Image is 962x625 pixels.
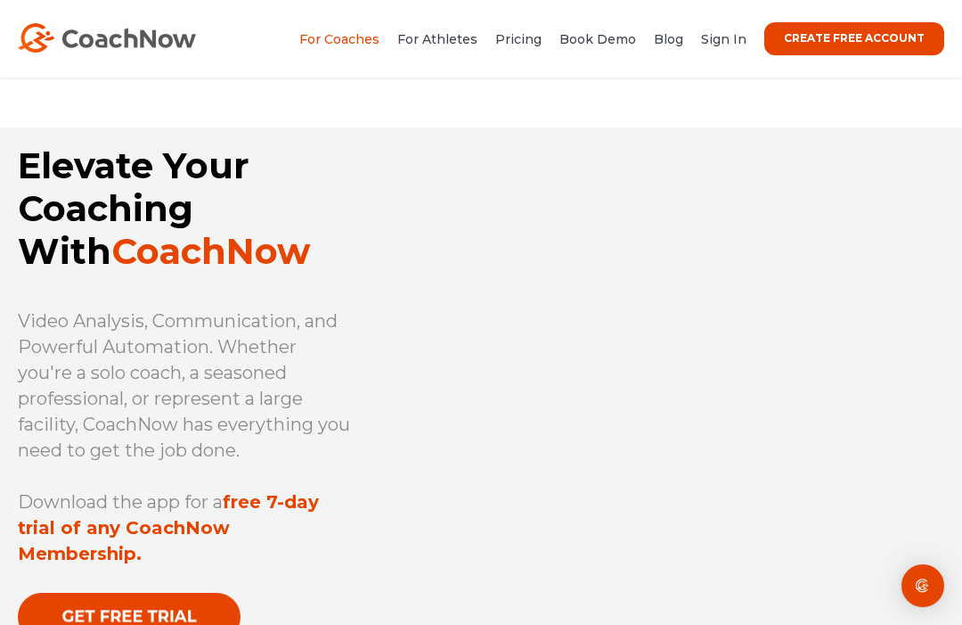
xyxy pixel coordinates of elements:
p: Download the app for a [18,489,355,567]
a: Sign In [701,31,746,47]
p: Video Analysis, Communication, and Powerful Automation. Whether you're a solo coach, a seasoned p... [18,308,355,464]
img: CoachNow Logo [18,23,196,53]
a: For Athletes [397,31,477,47]
iframe: YouTube video player [426,197,944,568]
a: Blog [654,31,683,47]
a: For Coaches [299,31,379,47]
a: CREATE FREE ACCOUNT [764,22,944,55]
div: Open Intercom Messenger [901,564,944,607]
strong: free 7-day trial of any CoachNow Membership. [18,491,319,564]
a: Book Demo [559,31,636,47]
a: Pricing [495,31,542,47]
